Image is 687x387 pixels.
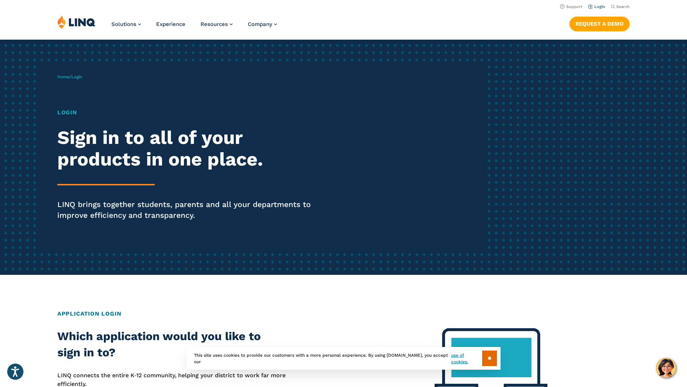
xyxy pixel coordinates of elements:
button: Open Search Bar [611,4,630,9]
span: Company [248,21,272,27]
span: / [57,74,82,79]
nav: Primary Navigation [111,15,277,39]
nav: Button Navigation [569,15,630,31]
a: Support [560,4,582,9]
h2: Sign in to all of your products in one place. [57,127,322,170]
span: Solutions [111,21,136,27]
h2: Which application would you like to sign in to? [57,328,286,361]
span: Resources [201,21,228,27]
span: Search [616,4,630,9]
h1: Login [57,108,322,117]
a: use of cookies. [451,352,482,365]
h2: Application Login [57,309,630,318]
a: Experience [156,21,185,27]
span: Login [71,74,82,79]
a: Company [248,21,277,27]
button: Hello, have a question? Let’s chat. [656,358,676,378]
a: Home [57,74,70,79]
a: Resources [201,21,233,27]
div: This site uses cookies to provide our customers with a more personal experience. By using [DOMAIN... [187,347,501,370]
a: Solutions [111,21,141,27]
p: LINQ brings together students, parents and all your departments to improve efficiency and transpa... [57,199,322,221]
a: Request a Demo [569,17,630,31]
img: LINQ | K‑12 Software [57,15,96,29]
a: Login [588,4,605,9]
